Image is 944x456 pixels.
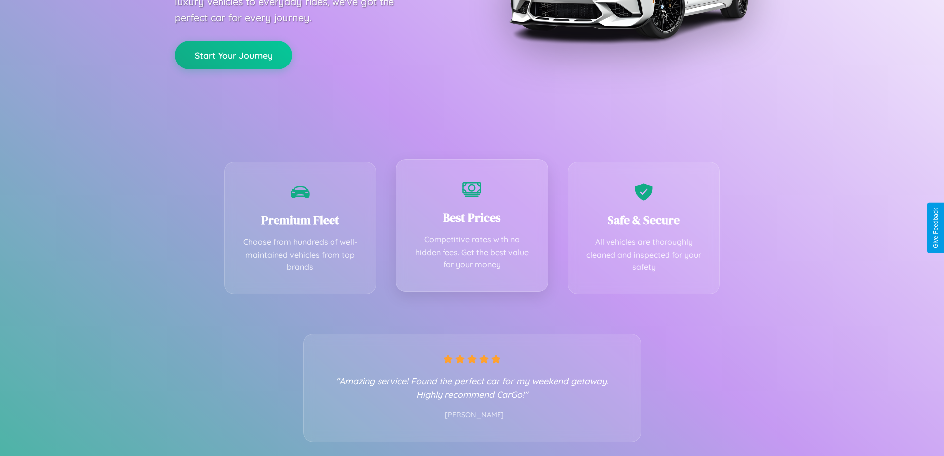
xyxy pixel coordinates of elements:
p: Choose from hundreds of well-maintained vehicles from top brands [240,236,361,274]
button: Start Your Journey [175,41,292,69]
h3: Premium Fleet [240,212,361,228]
p: - [PERSON_NAME] [324,409,621,422]
p: Competitive rates with no hidden fees. Get the best value for your money [411,233,533,271]
h3: Safe & Secure [583,212,705,228]
div: Give Feedback [932,208,939,248]
h3: Best Prices [411,209,533,226]
p: All vehicles are thoroughly cleaned and inspected for your safety [583,236,705,274]
p: "Amazing service! Found the perfect car for my weekend getaway. Highly recommend CarGo!" [324,374,621,401]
